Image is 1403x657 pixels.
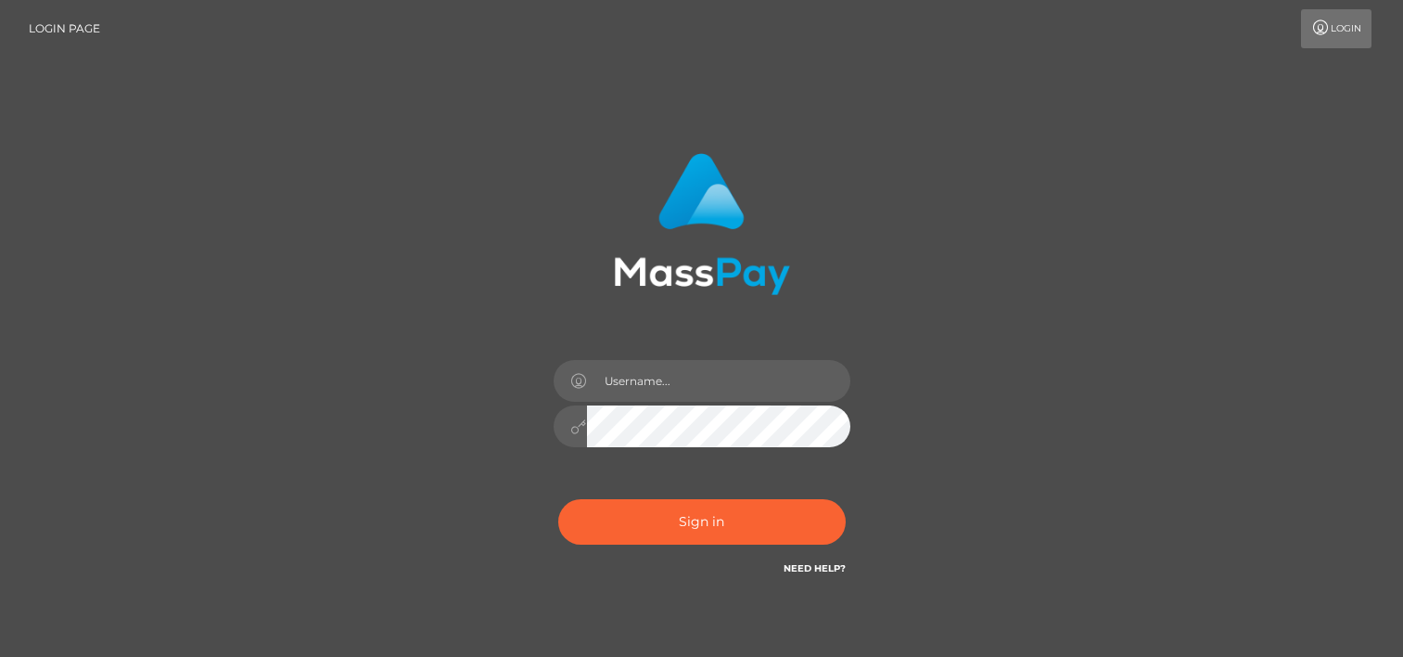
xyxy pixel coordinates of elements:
input: Username... [587,360,850,402]
a: Login [1301,9,1371,48]
button: Sign in [558,499,846,545]
a: Need Help? [784,562,846,574]
a: Login Page [29,9,100,48]
img: MassPay Login [614,153,790,295]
